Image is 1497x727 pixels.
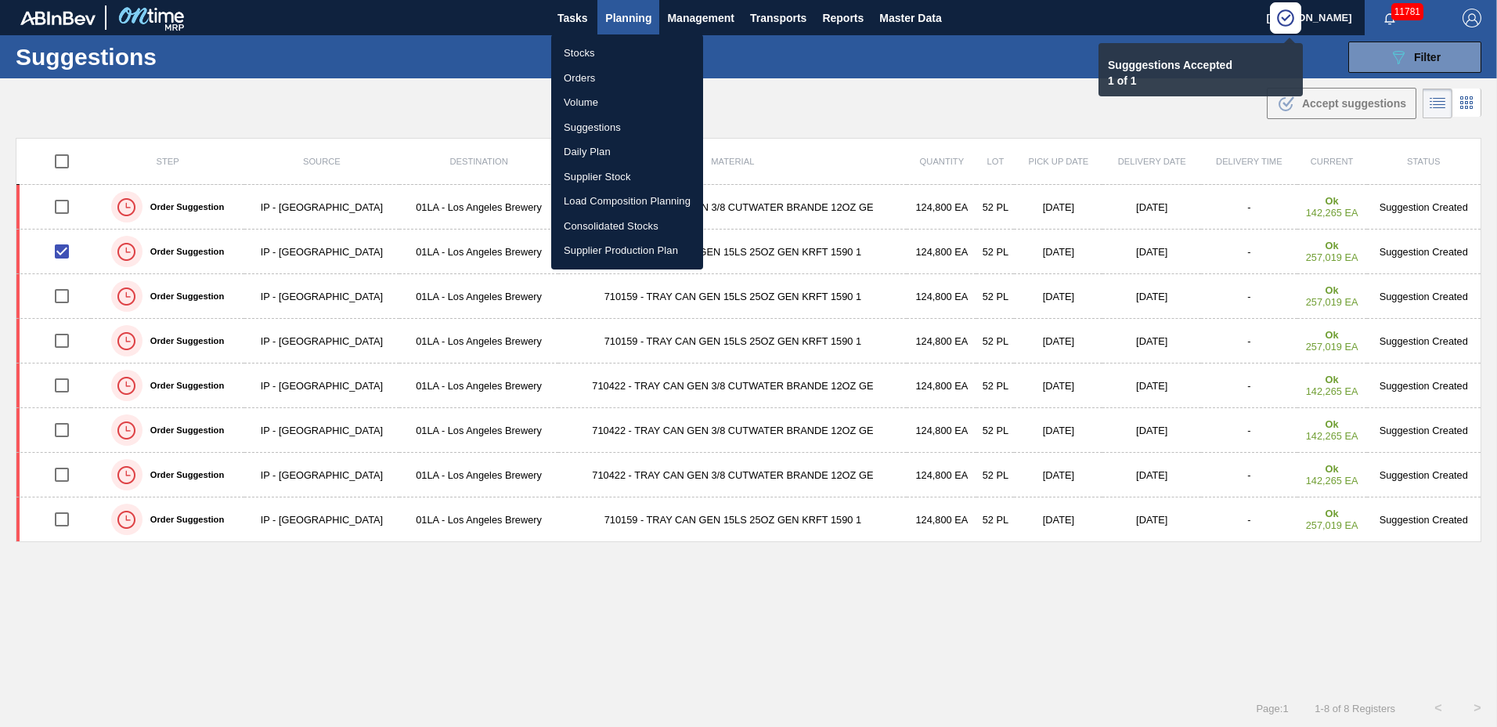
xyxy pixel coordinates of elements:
a: Stocks [551,41,703,66]
a: Supplier Production Plan [551,238,703,263]
a: Suggestions [551,115,703,140]
a: Daily Plan [551,139,703,165]
a: Load Composition Planning [551,189,703,214]
a: Consolidated Stocks [551,214,703,239]
a: Volume [551,90,703,115]
a: Orders [551,66,703,91]
a: Supplier Stock [551,165,703,190]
